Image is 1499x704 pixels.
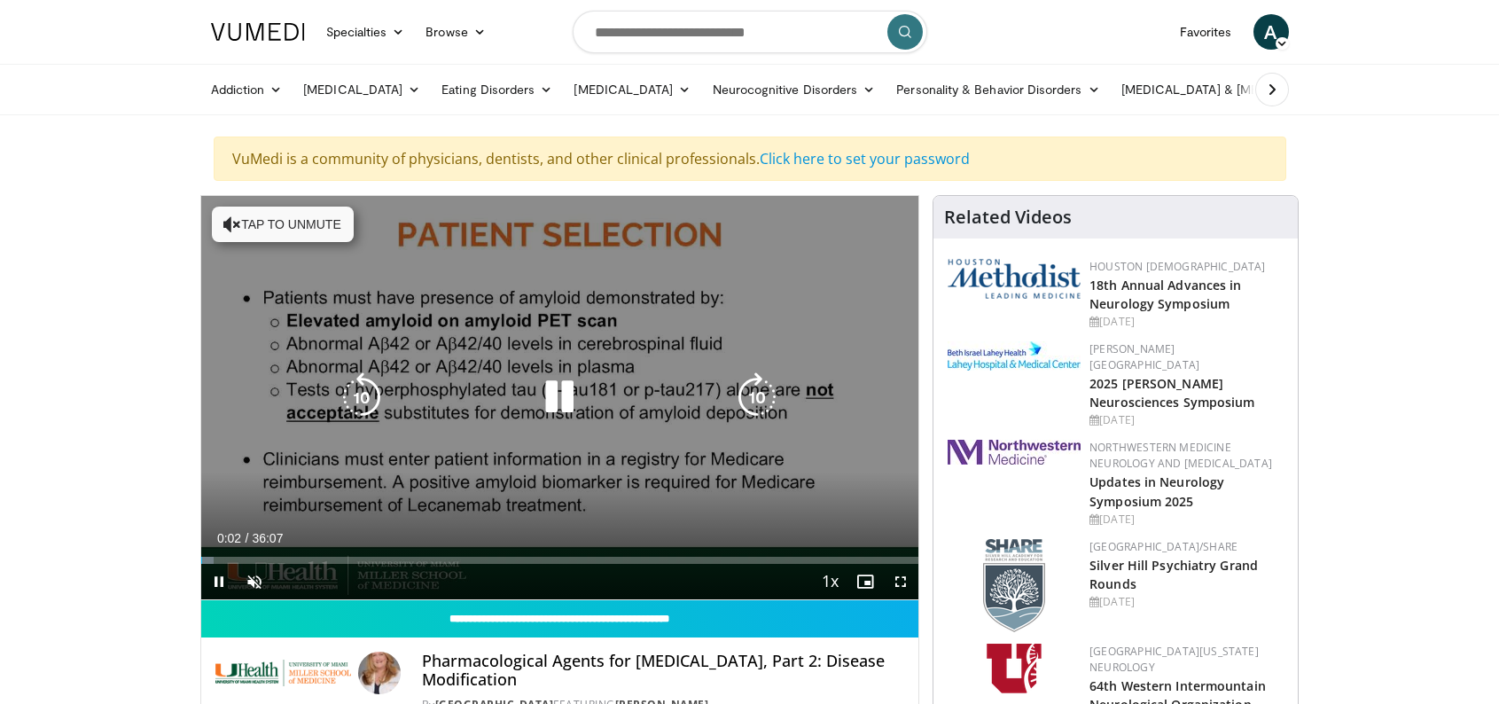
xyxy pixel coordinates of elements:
[847,564,883,599] button: Enable picture-in-picture mode
[1089,512,1284,528] div: [DATE]
[201,564,237,599] button: Pause
[983,539,1045,632] img: f8aaeb6d-318f-4fcf-bd1d-54ce21f29e87.png.150x105_q85_autocrop_double_scale_upscale_version-0.2.png
[422,652,904,690] h4: Pharmacological Agents for [MEDICAL_DATA], Part 2: Disease Modification
[1253,14,1289,50] a: A
[1089,644,1259,675] a: [GEOGRAPHIC_DATA][US_STATE] Neurology
[1089,412,1284,428] div: [DATE]
[316,14,416,50] a: Specialties
[1089,539,1237,554] a: [GEOGRAPHIC_DATA]/SHARE
[1089,259,1265,274] a: Houston [DEMOGRAPHIC_DATA]
[237,564,272,599] button: Unmute
[1089,473,1224,509] a: Updates in Neurology Symposium 2025
[948,341,1081,371] img: e7977282-282c-4444-820d-7cc2733560fd.jpg.150x105_q85_autocrop_double_scale_upscale_version-0.2.jpg
[1089,594,1284,610] div: [DATE]
[252,531,283,545] span: 36:07
[1089,314,1284,330] div: [DATE]
[563,72,701,107] a: [MEDICAL_DATA]
[215,652,351,694] img: University of Miami
[812,564,847,599] button: Playback Rate
[573,11,927,53] input: Search topics, interventions
[293,72,431,107] a: [MEDICAL_DATA]
[200,72,293,107] a: Addiction
[358,652,401,694] img: Avatar
[702,72,886,107] a: Neurocognitive Disorders
[201,196,919,600] video-js: Video Player
[948,440,1081,465] img: 2a462fb6-9365-492a-ac79-3166a6f924d8.png.150x105_q85_autocrop_double_scale_upscale_version-0.2.jpg
[246,531,249,545] span: /
[1111,72,1364,107] a: [MEDICAL_DATA] & [MEDICAL_DATA]
[1089,557,1258,592] a: Silver Hill Psychiatry Grand Rounds
[211,23,305,41] img: VuMedi Logo
[201,557,919,564] div: Progress Bar
[883,564,918,599] button: Fullscreen
[1089,440,1272,471] a: Northwestern Medicine Neurology and [MEDICAL_DATA]
[217,531,241,545] span: 0:02
[760,149,970,168] a: Click here to set your password
[1089,375,1254,411] a: 2025 [PERSON_NAME] Neurosciences Symposium
[948,259,1081,299] img: 5e4488cc-e109-4a4e-9fd9-73bb9237ee91.png.150x105_q85_autocrop_double_scale_upscale_version-0.2.png
[944,207,1072,228] h4: Related Videos
[1169,14,1243,50] a: Favorites
[214,137,1286,181] div: VuMedi is a community of physicians, dentists, and other clinical professionals.
[1089,341,1199,372] a: [PERSON_NAME][GEOGRAPHIC_DATA]
[431,72,563,107] a: Eating Disorders
[1089,277,1241,312] a: 18th Annual Advances in Neurology Symposium
[212,207,354,242] button: Tap to unmute
[886,72,1110,107] a: Personality & Behavior Disorders
[415,14,496,50] a: Browse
